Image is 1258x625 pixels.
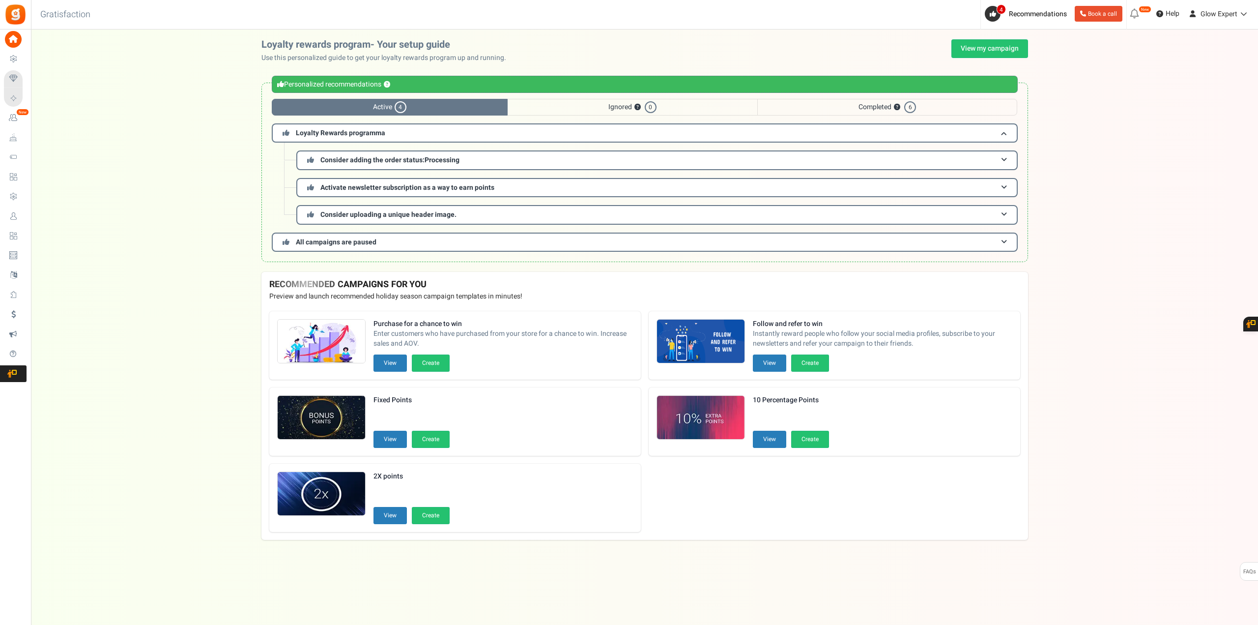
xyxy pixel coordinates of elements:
span: Consider uploading a unique header image. [320,209,457,220]
h4: RECOMMENDED CAMPAIGNS FOR YOU [269,280,1020,290]
button: Create [412,355,450,372]
strong: Follow and refer to win [753,319,1012,329]
a: 4 Recommendations [985,6,1071,22]
button: Create [412,431,450,448]
img: Gratisfaction [4,3,27,26]
a: New [4,110,27,126]
span: 4 [997,4,1006,14]
button: View [753,431,786,448]
em: New [16,109,29,116]
span: Recommendations [1009,9,1067,19]
span: 6 [904,101,916,113]
a: Help [1152,6,1183,22]
p: Use this personalized guide to get your loyalty rewards program up and running. [261,53,514,63]
span: Completed [757,99,1017,116]
img: Recommended Campaigns [278,472,365,516]
h2: Loyalty rewards program- Your setup guide [261,39,514,50]
p: Preview and launch recommended holiday season campaign templates in minutes! [269,292,1020,301]
em: New [1139,6,1151,13]
img: Recommended Campaigns [278,320,365,364]
h3: Gratisfaction [29,5,101,25]
button: ? [894,104,900,111]
button: ? [634,104,641,111]
button: Create [412,507,450,524]
button: Create [791,355,829,372]
button: View [373,507,407,524]
span: Processing [425,155,459,165]
span: Loyalty Rewards programma [296,128,385,138]
strong: Fixed Points [373,395,450,405]
strong: 10 Percentage Points [753,395,829,405]
span: 0 [645,101,657,113]
button: Create [791,431,829,448]
span: Glow Expert [1201,9,1237,19]
img: Recommended Campaigns [657,320,744,364]
span: FAQs [1243,563,1256,581]
span: All campaigns are paused [296,237,376,247]
div: Personalized recommendations [272,76,1018,93]
span: Enter customers who have purchased from your store for a chance to win. Increase sales and AOV. [373,329,633,349]
strong: Purchase for a chance to win [373,319,633,329]
span: Help [1163,9,1179,19]
a: View my campaign [951,39,1028,58]
img: Recommended Campaigns [657,396,744,440]
span: Ignored [508,99,757,116]
span: Active [272,99,508,116]
img: Recommended Campaigns [278,396,365,440]
a: Book a call [1075,6,1122,22]
button: ? [384,82,390,88]
span: Consider adding the order status: [320,155,459,165]
button: View [373,355,407,372]
span: 4 [395,101,406,113]
strong: 2X points [373,472,450,481]
button: View [373,431,407,448]
span: Activate newsletter subscription as a way to earn points [320,182,494,193]
span: Instantly reward people who follow your social media profiles, subscribe to your newsletters and ... [753,329,1012,349]
button: View [753,355,786,372]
